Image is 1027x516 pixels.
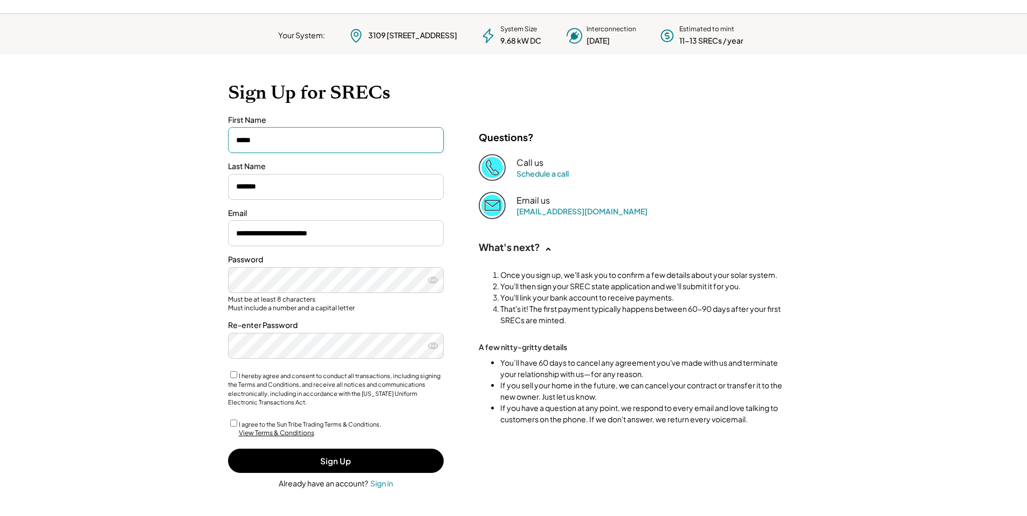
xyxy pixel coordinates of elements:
img: Phone%20copy%403x.png [479,154,506,181]
li: If you sell your home in the future, we can cancel your contract or transfer it to the new owner.... [500,380,786,402]
div: Password [228,254,444,265]
div: Already have an account? [279,478,368,489]
div: First Name [228,115,444,125]
li: You’ll have 60 days to cancel any agreement you've made with us and terminate your relationship w... [500,357,786,380]
div: Re-enter Password [228,320,444,331]
li: You'll link your bank account to receive payments. [500,292,786,303]
div: Sign in [370,478,393,488]
li: That's it! The first payment typically happens between 60-90 days after your first SRECs are minted. [500,303,786,326]
div: Your System: [278,30,325,41]
div: Call us [516,157,543,169]
li: Once you sign up, we'll ask you to confirm a few details about your solar system. [500,269,786,281]
div: 11-13 SRECs / year [679,36,743,46]
div: What's next? [479,241,540,253]
div: Must be at least 8 characters Must include a number and a capital letter [228,295,444,312]
label: I hereby agree and consent to conduct all transactions, including signing the Terms and Condition... [228,372,440,406]
h1: Sign Up for SRECs [228,81,799,104]
a: Schedule a call [516,169,569,178]
div: Email [228,208,444,219]
button: Sign Up [228,449,444,473]
div: Last Name [228,161,444,172]
li: You'll then sign your SREC state application and we'll submit it for you. [500,281,786,292]
div: A few nitty-gritty details [479,342,587,352]
div: System Size [500,25,537,34]
div: View Terms & Conditions [239,429,314,438]
div: Email us [516,195,550,206]
div: Estimated to mint [679,25,734,34]
div: 9.68 kW DC [500,36,541,46]
div: 3109 [STREET_ADDRESS] [368,30,457,41]
label: I agree to the Sun Tribe Trading Terms & Conditions. [239,421,381,428]
a: [EMAIL_ADDRESS][DOMAIN_NAME] [516,206,647,216]
div: Interconnection [587,25,636,34]
div: [DATE] [587,36,610,46]
li: If you have a question at any point, we respond to every email and love talking to customers on t... [500,402,786,425]
div: Questions? [479,131,534,143]
img: Email%202%403x.png [479,192,506,219]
